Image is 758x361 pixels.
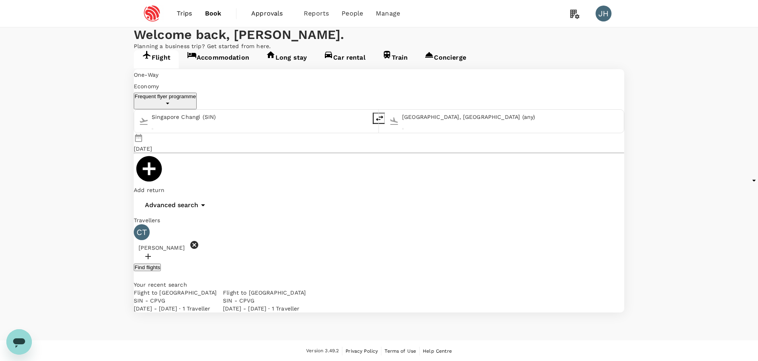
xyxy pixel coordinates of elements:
span: Manage [376,9,400,18]
span: Approvals [251,9,291,18]
span: Help Centre [423,348,452,354]
span: People [342,9,363,18]
div: Economy [134,81,634,92]
input: Depart from [152,111,369,123]
img: Espressif Systems Singapore Pte Ltd [134,5,170,22]
a: Concierge [416,50,474,68]
span: [PERSON_NAME] [134,245,189,251]
div: JH [596,6,611,21]
button: Open [402,128,404,130]
span: Reports [304,9,329,18]
div: [DATE] - [DATE] · 1 Traveller [223,305,306,312]
a: Long stay [258,50,315,68]
a: Flight [134,50,179,68]
div: Flight to [GEOGRAPHIC_DATA] [223,289,306,297]
div: Welcome back , [PERSON_NAME] . [134,27,624,42]
div: [DATE] - [DATE] · 1 Traveller [134,305,217,312]
div: SIN - CPVG [134,297,217,305]
div: SIN - CPVG [223,297,306,305]
p: Frequent flyer programme [135,93,196,99]
button: Frequent flyer programme [134,93,197,109]
a: Train [374,50,416,68]
button: delete [373,113,385,124]
button: Advanced search [134,194,219,216]
p: Planning a business trip? Get started from here. [134,42,624,50]
div: CT [134,224,150,240]
div: One-Way [134,69,634,81]
button: Find flights [134,264,161,271]
div: [DATE] [134,145,152,153]
a: Accommodation [179,50,258,68]
div: Travellers [134,216,624,224]
span: Privacy Policy [346,348,378,354]
a: Help Centre [423,347,452,355]
a: Terms of Use [385,347,416,355]
iframe: Button to launch messaging window [6,329,32,355]
p: Advanced search [145,202,198,209]
input: Going to [402,111,619,123]
span: Terms of Use [385,348,416,354]
button: Open [152,128,153,130]
span: Add return [134,187,165,193]
span: Book [205,9,222,18]
a: Privacy Policy [346,347,378,355]
div: CT[PERSON_NAME] [134,224,624,252]
a: Car rental [315,50,374,68]
span: Trips [177,9,192,18]
p: Your recent search [134,281,624,289]
div: Flight to [GEOGRAPHIC_DATA] [134,289,217,297]
span: Version 3.49.2 [306,347,339,355]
